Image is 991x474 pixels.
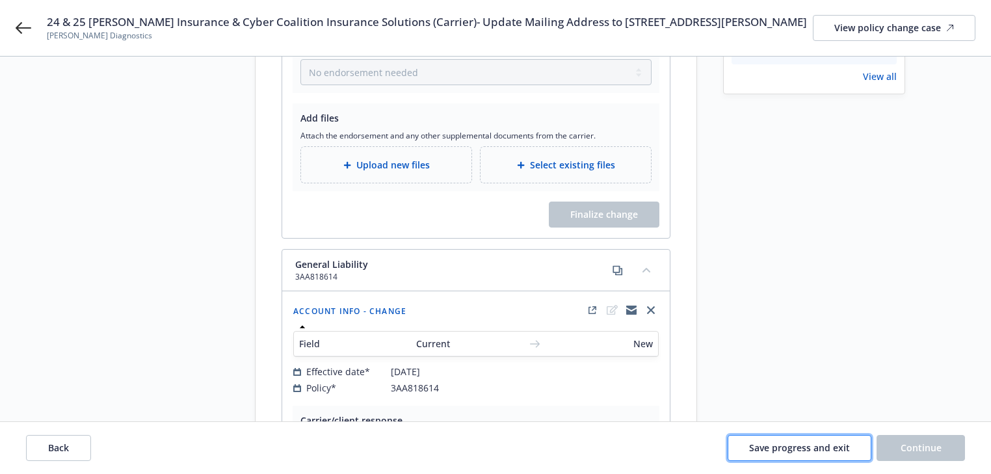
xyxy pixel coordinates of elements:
span: Add files [300,112,339,124]
a: View all [863,70,897,83]
a: copyLogging [624,302,639,318]
span: Field [299,337,416,350]
span: edit [604,302,620,318]
a: close [643,302,659,318]
div: General Liability3AA818614copycollapse content [282,250,670,291]
button: collapse content [636,259,657,280]
button: Save progress and exit [728,435,871,461]
span: Back [48,441,69,454]
span: Finalize change [570,208,638,220]
span: Current [416,337,522,350]
span: Attach the endorsement and any other supplemental documents from the carrier. [300,130,652,141]
span: 3AA818614 [295,271,368,283]
span: Save progress and exit [749,441,850,454]
button: Continue [877,435,965,461]
button: Finalize change [549,202,659,228]
span: Continue [901,441,942,454]
span: Account info - Change [293,306,406,317]
span: Policy* [306,381,336,395]
span: Effective date* [306,365,370,378]
span: [DATE] [391,365,420,378]
span: New [548,337,653,350]
span: Select existing files [530,158,615,172]
span: Upload new files [356,158,430,172]
a: View policy change case [813,15,975,41]
button: Back [26,435,91,461]
a: copy [610,263,626,278]
div: View policy change case [834,16,954,40]
span: Carrier/client response [300,414,403,427]
span: [PERSON_NAME] Diagnostics [47,30,807,42]
a: external [585,302,600,318]
span: 24 & 25 [PERSON_NAME] Insurance & Cyber Coalition Insurance Solutions (Carrier)- Update Mailing A... [47,14,807,30]
div: Select existing files [480,146,652,183]
div: Upload new files [300,146,472,183]
span: General Liability [295,257,368,271]
span: 3AA818614 [391,381,439,395]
